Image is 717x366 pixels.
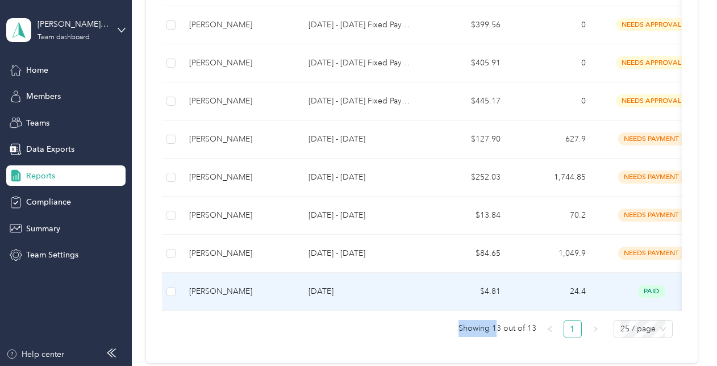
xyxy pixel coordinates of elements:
span: Showing 13 out of 13 [458,320,536,337]
p: [DATE] - [DATE] [309,247,415,260]
span: paid [638,285,665,298]
p: [DATE] - [DATE] [309,209,415,222]
td: $84.65 [424,235,510,273]
td: 24.4 [510,273,595,311]
div: [PERSON_NAME] [189,247,290,260]
td: $445.17 [424,82,510,120]
button: left [541,320,559,338]
td: 627.9 [510,120,595,159]
span: needs payment [618,170,685,184]
td: $127.90 [424,120,510,159]
button: Help center [6,348,64,360]
li: Next Page [586,320,605,338]
p: [DATE] [309,285,415,298]
span: needs payment [618,132,685,145]
span: Teams [26,117,49,129]
td: 70.2 [510,197,595,235]
span: needs payment [618,247,685,260]
span: needs approval [616,56,687,69]
div: [PERSON_NAME] [189,133,290,145]
span: needs approval [616,18,687,31]
td: 0 [510,6,595,44]
span: right [592,326,599,332]
td: $13.84 [424,197,510,235]
span: Home [26,64,48,76]
div: Page Size [614,320,673,338]
span: left [547,326,553,332]
li: Previous Page [541,320,559,338]
td: 0 [510,82,595,120]
span: needs approval [616,94,687,107]
p: [DATE] - [DATE] Fixed Payment [309,95,415,107]
div: Team dashboard [37,34,90,41]
div: [PERSON_NAME] [189,209,290,222]
div: [PERSON_NAME] [189,57,290,69]
td: $399.56 [424,6,510,44]
div: [PERSON_NAME] [189,19,290,31]
span: Members [26,90,61,102]
a: 1 [564,321,581,338]
p: [DATE] - [DATE] Fixed Payment [309,57,415,69]
p: [DATE] - [DATE] Fixed Payment [309,19,415,31]
span: Reports [26,170,55,182]
p: [DATE] - [DATE] [309,171,415,184]
div: [PERSON_NAME] [189,285,290,298]
td: $252.03 [424,159,510,197]
span: 25 / page [620,321,666,338]
span: Summary [26,223,60,235]
span: Compliance [26,196,71,208]
span: Team Settings [26,249,78,261]
button: right [586,320,605,338]
div: [PERSON_NAME][EMAIL_ADDRESS][PERSON_NAME][DOMAIN_NAME] [37,18,109,30]
span: needs payment [618,209,685,222]
li: 1 [564,320,582,338]
td: $405.91 [424,44,510,82]
span: Data Exports [26,143,74,155]
div: [PERSON_NAME] [189,95,290,107]
iframe: Everlance-gr Chat Button Frame [653,302,717,366]
p: [DATE] - [DATE] [309,133,415,145]
div: [PERSON_NAME] [189,171,290,184]
td: 0 [510,44,595,82]
td: $4.81 [424,273,510,311]
td: 1,744.85 [510,159,595,197]
td: 1,049.9 [510,235,595,273]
